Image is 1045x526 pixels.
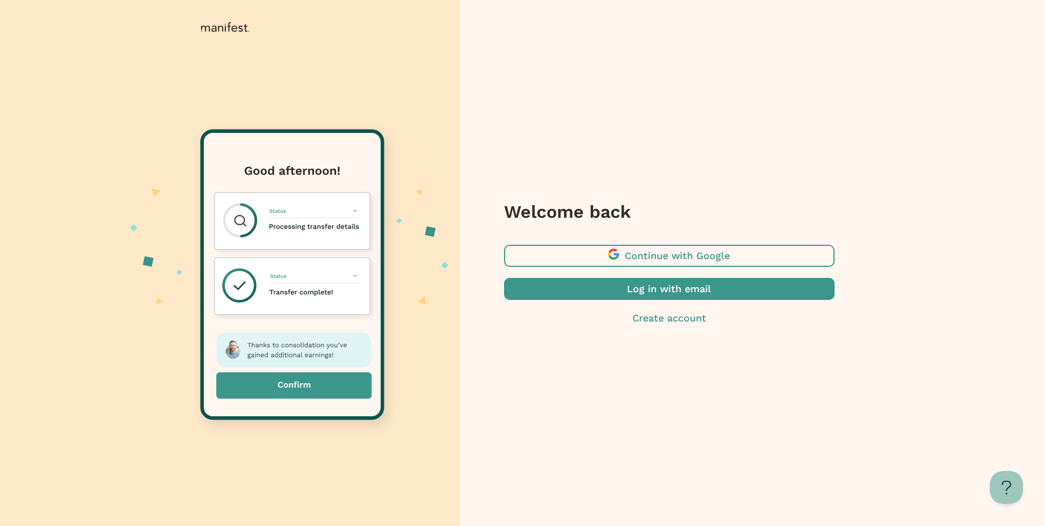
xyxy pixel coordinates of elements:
[130,124,449,436] img: auth
[504,311,835,325] button: Create account
[504,245,835,267] button: Continue with Google
[504,278,835,300] button: Log in with email
[990,471,1023,504] iframe: Toggle Customer Support
[504,201,835,223] h3: Welcome back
